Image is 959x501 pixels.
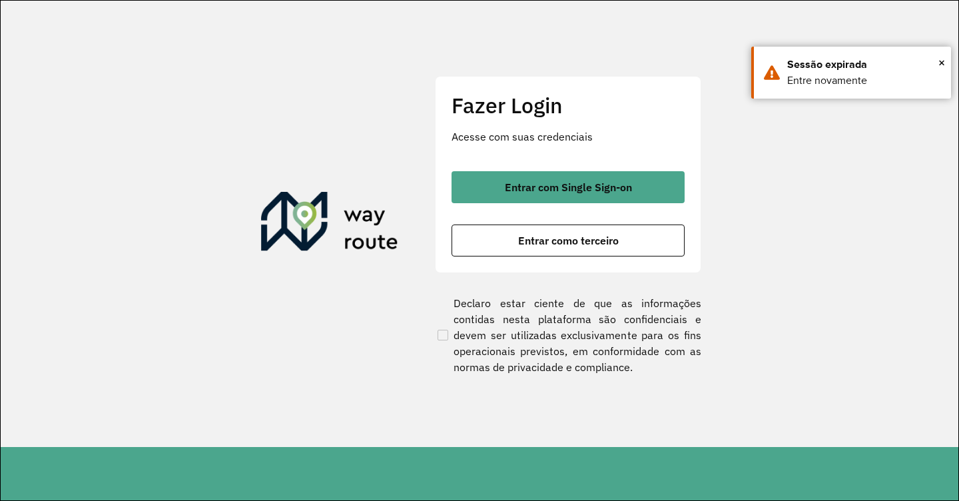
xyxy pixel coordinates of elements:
img: Roteirizador AmbevTech [261,192,398,256]
span: Entrar com Single Sign-on [505,182,632,193]
p: Acesse com suas credenciais [452,129,685,145]
span: × [938,53,945,73]
button: Close [938,53,945,73]
button: button [452,171,685,203]
div: Sessão expirada [787,57,941,73]
h2: Fazer Login [452,93,685,118]
button: button [452,225,685,256]
label: Declaro estar ciente de que as informações contidas nesta plataforma são confidenciais e devem se... [435,295,701,375]
div: Entre novamente [787,73,941,89]
span: Entrar como terceiro [518,235,619,246]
